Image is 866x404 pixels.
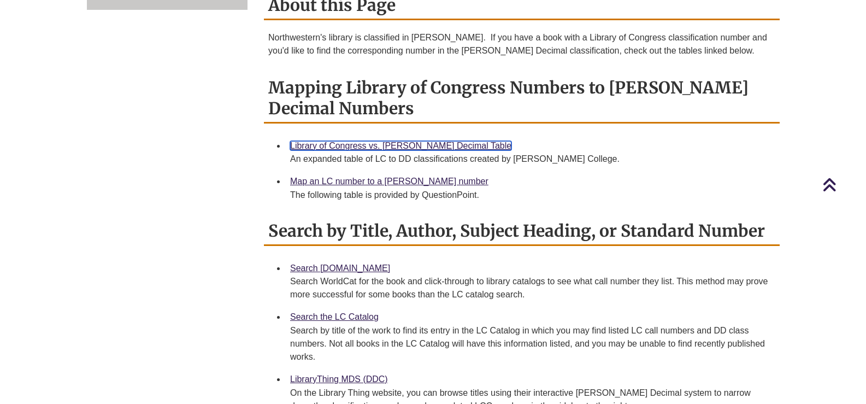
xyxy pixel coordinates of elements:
[290,324,771,364] div: Search by title of the work to find its entry in the LC Catalog in which you may find listed LC c...
[264,217,780,246] h2: Search by Title, Author, Subject Heading, or Standard Number
[268,31,775,57] p: Northwestern's library is classified in [PERSON_NAME]. If you have a book with a Library of Congr...
[290,374,388,384] a: LibraryThing MDS (DDC)
[290,141,511,150] a: Library of Congress vs. [PERSON_NAME] Decimal Table
[290,264,390,273] a: Search [DOMAIN_NAME]
[290,153,771,166] div: An expanded table of LC to DD classifications created by [PERSON_NAME] College.
[822,177,863,192] a: Back to Top
[290,177,488,186] a: Map an LC number to a [PERSON_NAME] number
[290,312,379,321] a: Search the LC Catalog
[264,74,780,124] h2: Mapping Library of Congress Numbers to [PERSON_NAME] Decimal Numbers
[290,189,771,202] div: The following table is provided by QuestionPoint.
[290,275,771,301] div: Search WorldCat for the book and click-through to library catalogs to see what call number they l...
